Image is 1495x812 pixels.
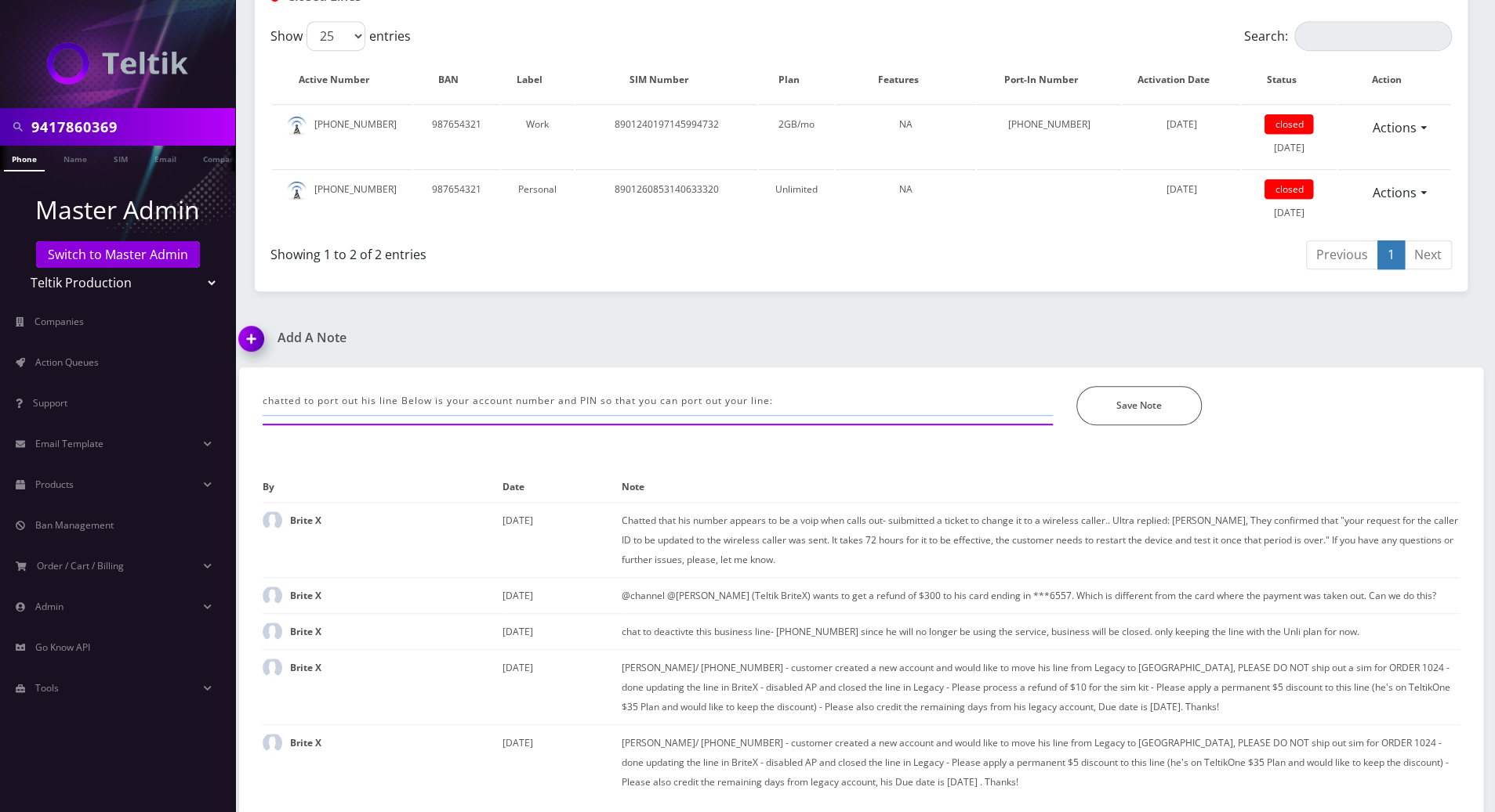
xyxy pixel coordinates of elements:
strong: Brite X [290,736,321,749]
button: Save Note [1076,386,1202,425]
span: Support [33,396,67,410]
td: [PHONE_NUMBER] [272,104,412,168]
span: Products [35,478,74,491]
span: [DATE] [1167,117,1197,131]
td: Chatted that his number appears to be a voip when calls out- suibmitted a ticket to change it to ... [622,502,1460,577]
input: Enter Text [263,386,1053,416]
span: [DATE] [1167,182,1197,196]
span: Email Template [35,437,103,450]
span: closed [1265,114,1313,134]
a: Switch to Master Admin [36,241,200,268]
a: Actions [1362,113,1426,143]
img: Teltik Production [47,42,188,85]
img: default.png [287,116,307,135]
a: Previous [1306,240,1378,269]
th: BAN: activate to sort column ascending [413,57,499,103]
td: Work [501,104,574,168]
a: Company [195,146,248,170]
td: [DATE] [502,613,622,649]
span: Order / Cart / Billing [37,559,124,572]
td: 8901240197145994732 [575,104,757,168]
a: Name [56,146,95,170]
td: [DATE] [502,724,622,799]
label: Show entries [270,21,411,51]
td: [PHONE_NUMBER] [272,169,412,233]
a: Email [147,146,184,170]
a: Add A Note [239,330,850,345]
th: Activation Date: activate to sort column ascending [1123,57,1240,103]
a: 1 [1377,240,1405,269]
span: closed [1265,179,1313,199]
input: Search: [1294,21,1452,51]
strong: Brite X [290,625,321,638]
strong: Brite X [290,514,321,527]
input: Search in Company [31,112,231,142]
span: Action Queues [35,355,99,369]
th: Action : activate to sort column ascending [1338,57,1450,103]
th: Features: activate to sort column ascending [836,57,975,103]
td: 8901260853140633320 [575,169,757,233]
span: Go Know API [35,641,90,654]
td: [DATE] [502,649,622,724]
th: Plan: activate to sort column ascending [759,57,834,103]
td: 987654321 [413,169,499,233]
td: [DATE] [502,502,622,577]
td: [DATE] [1242,104,1337,168]
a: SIM [106,146,136,170]
a: Actions [1362,178,1426,208]
div: Showing 1 to 2 of 2 entries [270,239,850,264]
th: Date [502,472,622,502]
th: Port-In Number: activate to sort column ascending [977,57,1120,103]
th: Label: activate to sort column ascending [501,57,574,103]
th: Note [622,472,1460,502]
span: Tools [35,681,59,695]
th: SIM Number: activate to sort column ascending [575,57,757,103]
a: Next [1404,240,1452,269]
td: NA [836,169,975,233]
td: [PHONE_NUMBER] [977,104,1120,168]
strong: Brite X [290,661,321,674]
strong: Brite X [290,589,321,602]
td: chat to deactivte this business line- [PHONE_NUMBER] since he will no longer be using the service... [622,613,1460,649]
th: Status: activate to sort column ascending [1242,57,1337,103]
td: NA [836,104,975,168]
th: Active Number: activate to sort column descending [272,57,412,103]
td: [DATE] [1242,169,1337,233]
td: 2GB/mo [759,104,834,168]
span: Companies [34,315,84,328]
td: [PERSON_NAME]/ [PHONE_NUMBER] - customer created a new account and would like to move his line fr... [622,724,1460,799]
td: @channel @[PERSON_NAME] (Teltik BriteX) wants to get a refund of $300 to his card ending in ***65... [622,577,1460,613]
td: Personal [501,169,574,233]
td: [DATE] [502,577,622,613]
td: [PERSON_NAME]/ [PHONE_NUMBER] - customer created a new account and would like to move his line fr... [622,649,1460,724]
a: Phone [4,146,45,171]
span: Admin [35,600,64,613]
td: 987654321 [413,104,499,168]
span: Ban Management [35,518,114,532]
th: By [263,472,502,502]
label: Search: [1244,21,1452,51]
select: Showentries [307,21,365,51]
img: default.png [287,181,307,200]
td: Unlimited [759,169,834,233]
